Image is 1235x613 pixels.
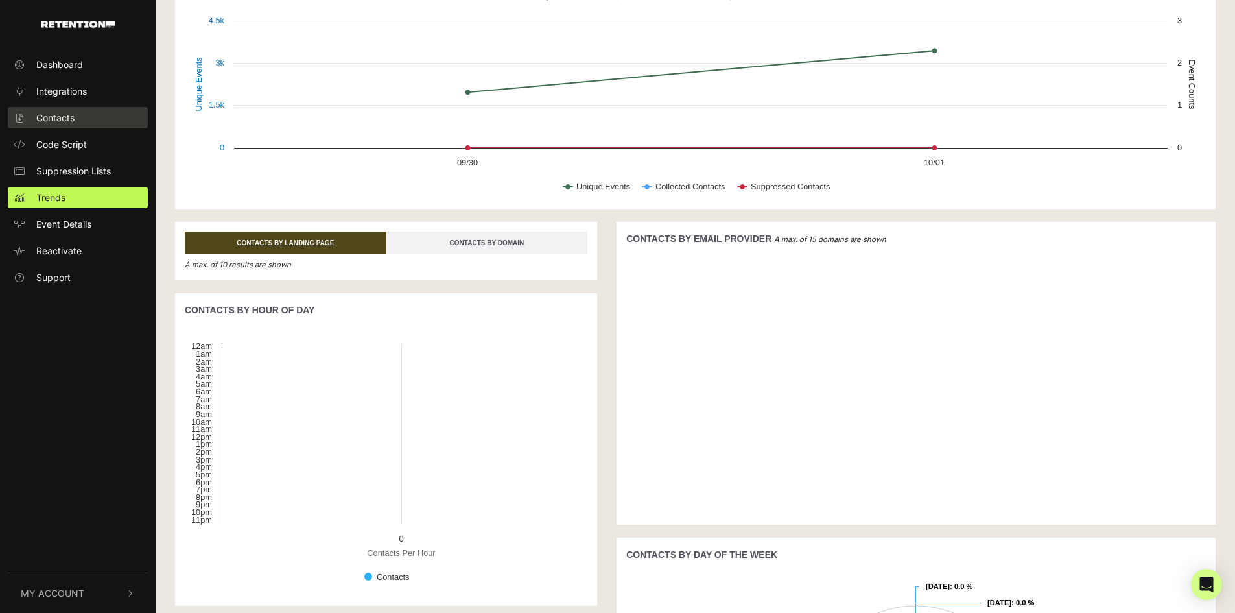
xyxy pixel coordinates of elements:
text: 4pm [196,462,212,472]
text: : 0.0 % [987,599,1035,607]
span: Integrations [36,84,87,98]
text: Event Counts [1187,60,1197,110]
text: 0 [399,534,403,544]
span: My Account [21,586,84,600]
text: 0 [220,143,224,152]
text: 10/01 [924,158,945,167]
span: Trends [36,191,65,204]
strong: CONTACTS BY DAY OF THE WEEK [626,549,777,560]
text: 10pm [191,507,212,517]
text: 2am [196,357,212,367]
text: 9am [196,409,212,419]
span: Reactivate [36,244,82,258]
a: Contacts [8,107,148,128]
text: 8am [196,402,212,411]
a: CONTACTS BY DOMAIN [386,232,588,254]
a: Trends [8,187,148,208]
text: 1 [1177,100,1182,110]
text: Unique Events [576,182,630,191]
text: 5am [196,379,212,389]
text: 7pm [196,485,212,494]
text: 11pm [191,515,212,525]
span: Dashboard [36,58,83,71]
span: Support [36,270,71,284]
text: 3am [196,364,212,374]
text: Unique Events [194,57,204,111]
tspan: [DATE] [926,583,950,590]
a: Support [8,267,148,288]
text: Collected Contacts [655,182,725,191]
span: Code Script [36,138,87,151]
text: : 0.0 % [926,583,973,590]
text: 1am [196,349,212,359]
text: 4am [196,372,212,381]
text: 8pm [196,492,212,502]
span: Suppression Lists [36,164,111,178]
a: Dashboard [8,54,148,75]
span: Contacts [36,111,75,125]
text: 3pm [196,455,212,464]
text: 7am [196,394,212,404]
text: 6am [196,387,212,396]
a: Reactivate [8,240,148,261]
em: A max. of 10 results are shown [185,260,291,269]
text: 6pm [196,477,212,487]
div: Open Intercom Messenger [1191,569,1222,600]
strong: CONTACTS BY HOUR OF DAY [185,305,314,315]
a: Suppression Lists [8,160,148,182]
span: Event Details [36,217,91,231]
button: My Account [8,573,148,613]
a: Event Details [8,213,148,235]
text: 1.5k [209,100,225,110]
text: 0 [1177,143,1182,152]
text: 12pm [191,432,212,442]
text: 11am [191,424,212,434]
em: A max. of 15 domains are shown [774,235,886,244]
text: 2pm [196,447,212,457]
text: 5pm [196,470,212,479]
text: Suppressed Contacts [751,182,830,191]
text: 2 [1177,58,1182,67]
text: 3k [215,58,224,67]
text: 12am [191,341,212,351]
text: 09/30 [457,158,478,167]
img: Retention.com [41,21,115,28]
text: 1pm [196,439,212,449]
tspan: [DATE] [987,599,1011,607]
a: CONTACTS BY LANDING PAGE [185,232,386,254]
text: 10am [191,417,212,427]
text: 4.5k [209,16,225,25]
text: 3 [1177,16,1182,25]
text: Contacts Per Hour [367,548,436,558]
strong: CONTACTS BY EMAIL PROVIDER [626,234,771,244]
a: Integrations [8,80,148,102]
text: Contacts [377,572,410,582]
text: 9pm [196,499,212,509]
a: Code Script [8,134,148,155]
